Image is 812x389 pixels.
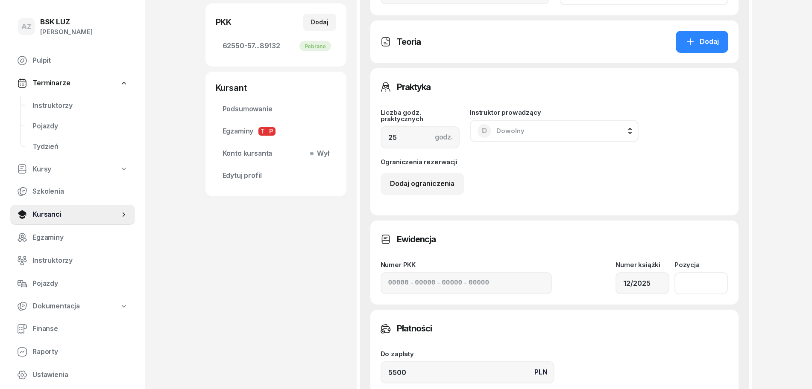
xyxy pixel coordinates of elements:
[258,127,267,136] span: T
[10,50,135,71] a: Pulpit
[10,227,135,248] a: Egzaminy
[10,296,135,316] a: Dokumentacja
[397,322,432,335] h3: Płatności
[267,127,276,136] span: P
[676,31,728,53] button: Dodaj
[32,255,128,266] span: Instruktorzy
[32,141,128,152] span: Tydzień
[32,121,128,132] span: Pojazdy
[32,232,128,243] span: Egzaminy
[32,186,128,197] span: Szkolenia
[26,136,135,157] a: Tydzień
[10,365,135,385] a: Ustawienia
[216,16,232,28] div: PKK
[299,41,331,51] div: Pobrano
[216,143,336,164] a: Konto kursantaWył
[223,148,329,159] span: Konto kursanta
[314,148,329,159] span: Wył
[10,204,135,225] a: Kursanci
[10,181,135,202] a: Szkolenia
[10,250,135,271] a: Instruktorzy
[40,26,93,38] div: [PERSON_NAME]
[216,36,336,56] a: 62550-57...89132Pobrano
[216,99,336,119] a: Podsumowanie
[10,273,135,294] a: Pojazdy
[216,121,336,142] a: EgzaminyTP
[32,369,128,380] span: Ustawienia
[40,18,93,26] div: BSK LUZ
[390,178,454,189] div: Dodaj ograniczenia
[32,301,80,312] span: Dokumentacja
[10,342,135,362] a: Raporty
[32,164,51,175] span: Kursy
[10,160,135,179] a: Kursy
[32,209,120,220] span: Kursanci
[223,41,329,52] span: 62550-57...89132
[26,96,135,116] a: Instruktorzy
[216,82,336,94] div: Kursant
[397,80,431,94] h3: Praktyka
[26,116,135,136] a: Pojazdy
[32,278,128,289] span: Pojazdy
[470,120,639,142] button: DDowolny
[32,323,128,334] span: Finanse
[216,165,336,186] a: Edytuj profil
[397,232,436,246] h3: Ewidencja
[10,73,135,93] a: Terminarze
[381,361,554,383] input: 0
[10,319,135,339] a: Finanse
[223,126,329,137] span: Egzaminy
[223,170,329,181] span: Edytuj profil
[32,100,128,111] span: Instruktorzy
[381,173,464,195] button: Dodaj ograniczenia
[303,14,336,31] button: Dodaj
[685,36,719,47] div: Dodaj
[32,346,128,357] span: Raporty
[32,78,70,89] span: Terminarze
[32,55,128,66] span: Pulpit
[223,104,329,115] span: Podsumowanie
[381,126,460,148] input: 0
[21,23,32,30] span: AZ
[311,17,328,27] div: Dodaj
[496,127,525,135] span: Dowolny
[482,127,487,134] span: D
[397,35,421,49] h3: Teoria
